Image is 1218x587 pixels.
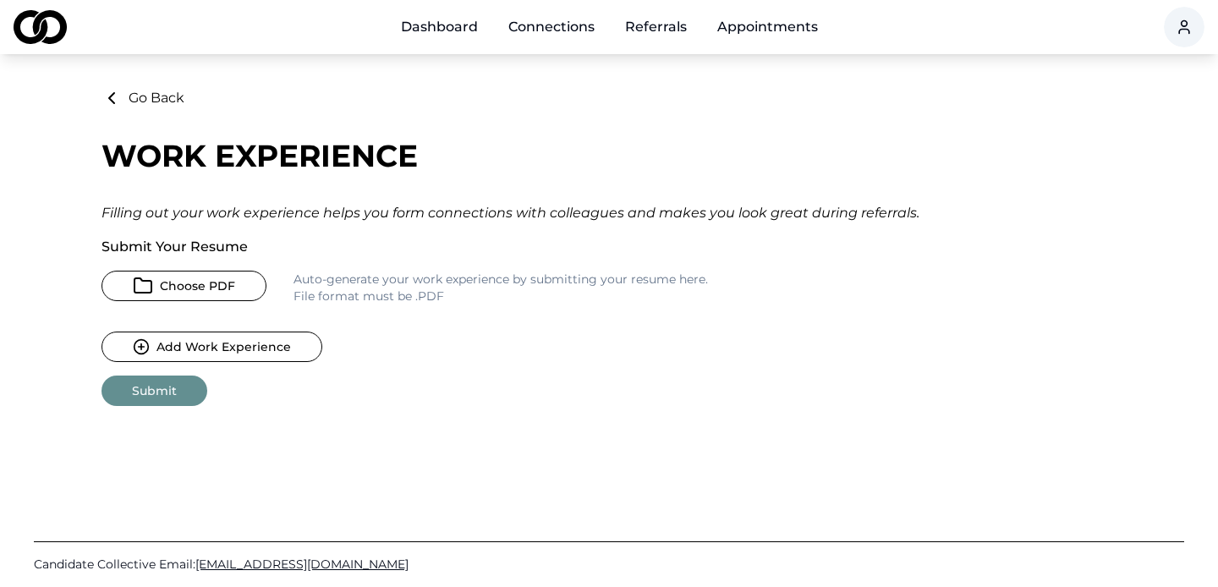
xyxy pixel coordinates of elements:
[704,10,831,44] a: Appointments
[101,139,1116,173] div: Work Experience
[101,376,207,406] button: Submit
[101,88,184,108] button: Go Back
[612,10,700,44] a: Referrals
[101,239,248,255] label: Submit Your Resume
[101,332,322,362] button: Add Work Experience
[495,10,608,44] a: Connections
[294,271,708,304] p: Auto-generate your work experience by submitting your resume here.
[294,288,708,304] div: File format must be .PDF
[14,10,67,44] img: logo
[387,10,491,44] a: Dashboard
[387,10,831,44] nav: Main
[195,557,409,572] span: [EMAIL_ADDRESS][DOMAIN_NAME]
[101,203,1116,223] div: Filling out your work experience helps you form connections with colleagues and makes you look gr...
[34,556,1184,573] a: Candidate Collective Email:[EMAIL_ADDRESS][DOMAIN_NAME]
[101,271,266,301] button: Choose PDF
